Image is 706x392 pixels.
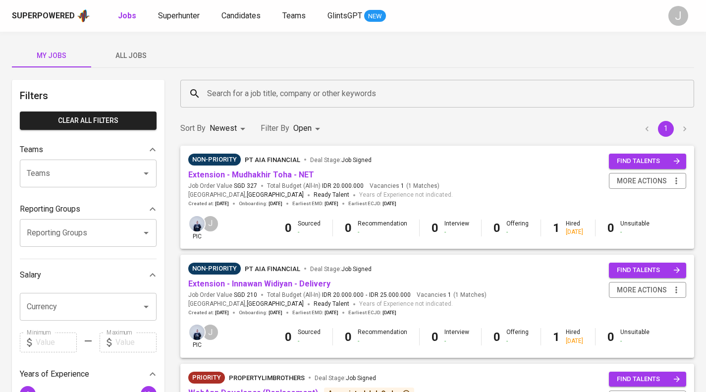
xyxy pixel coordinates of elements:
span: Earliest ECJD : [348,200,396,207]
span: - [366,291,367,299]
span: NEW [364,11,386,21]
div: Interview [444,220,469,236]
span: GlintsGPT [327,11,362,20]
img: annisa@glints.com [189,216,205,231]
span: Deal Stage : [315,375,376,382]
a: Superhunter [158,10,202,22]
p: Filter By [261,122,289,134]
span: [GEOGRAPHIC_DATA] [247,299,304,309]
span: Total Budget (All-In) [267,291,411,299]
div: extension [188,263,241,275]
span: [GEOGRAPHIC_DATA] , [188,190,304,200]
div: [DATE] [566,228,583,236]
span: Teams [282,11,306,20]
b: 1 [553,330,560,344]
span: Candidates [221,11,261,20]
b: 0 [493,330,500,344]
span: Ready Talent [314,191,349,198]
b: 0 [432,221,438,235]
div: Reporting Groups [20,199,157,219]
button: more actions [609,282,686,298]
div: Hired [566,220,583,236]
div: J [202,215,219,232]
a: Extension - Innawan Widiyan - Delivery [188,279,330,288]
span: SGD 327 [234,182,257,190]
span: find talents [617,265,680,276]
span: SGD 210 [234,291,257,299]
input: Value [115,333,157,352]
div: Salary [20,265,157,285]
span: more actions [617,284,667,296]
span: Created at : [188,309,229,316]
span: PT AIA FINANCIAL [245,265,300,273]
button: find talents [609,372,686,387]
p: Reporting Groups [20,203,80,215]
span: find talents [617,156,680,167]
b: 0 [607,221,614,235]
span: All Jobs [97,50,164,62]
span: My Jobs [18,50,85,62]
span: Job Signed [341,157,372,164]
div: Newest [210,119,249,138]
button: Open [139,300,153,314]
a: Superpoweredapp logo [12,8,90,23]
p: Sort By [180,122,206,134]
div: pic [188,215,206,241]
div: extension [188,154,241,166]
div: - [620,228,650,236]
button: Clear All filters [20,112,157,130]
span: Priority [188,373,225,383]
span: [GEOGRAPHIC_DATA] [247,190,304,200]
div: - [298,228,321,236]
a: Jobs [118,10,138,22]
input: Value [36,333,77,352]
span: Vacancies ( 1 Matches ) [417,291,487,299]
span: [GEOGRAPHIC_DATA] , [188,299,304,309]
span: [DATE] [215,200,229,207]
button: find talents [609,263,686,278]
b: 0 [285,221,292,235]
a: Extension - Mudhakhir Toha - NET [188,170,314,179]
div: Sourced [298,328,321,345]
span: Job Signed [346,375,376,382]
span: Superhunter [158,11,200,20]
p: Newest [210,122,237,134]
span: [DATE] [215,309,229,316]
span: Total Budget (All-In) [267,182,364,190]
p: Salary [20,269,41,281]
b: Jobs [118,11,136,20]
span: Vacancies ( 1 Matches ) [370,182,439,190]
button: Open [139,167,153,180]
div: Offering [506,328,529,345]
span: Deal Stage : [310,266,372,273]
span: PT AIA FINANCIAL [245,156,300,164]
div: - [620,337,650,345]
span: find talents [617,374,680,385]
span: Non-Priority [188,155,241,165]
span: Job Signed [341,266,372,273]
div: - [444,228,469,236]
div: - [506,337,529,345]
div: - [358,228,407,236]
div: - [358,337,407,345]
div: - [506,228,529,236]
button: find talents [609,154,686,169]
b: 0 [607,330,614,344]
h6: Filters [20,88,157,104]
span: [DATE] [382,309,396,316]
div: Recommendation [358,220,407,236]
div: Superpowered [12,10,75,22]
span: Open [293,123,312,133]
a: Candidates [221,10,263,22]
span: 1 [446,291,451,299]
button: more actions [609,173,686,189]
div: Teams [20,140,157,160]
nav: pagination navigation [638,121,694,137]
b: 1 [553,221,560,235]
b: 0 [493,221,500,235]
button: page 1 [658,121,674,137]
div: Sourced [298,220,321,236]
span: Onboarding : [239,309,282,316]
button: Open [139,226,153,240]
div: Hired [566,328,583,345]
